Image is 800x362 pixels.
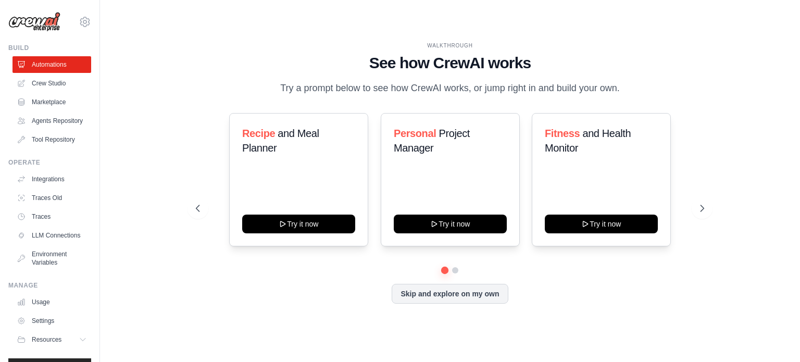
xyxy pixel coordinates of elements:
div: Build [8,44,91,52]
button: Try it now [242,215,355,233]
a: Automations [12,56,91,73]
button: Resources [12,331,91,348]
a: Integrations [12,171,91,188]
span: and Health Monitor [545,128,631,154]
p: Try a prompt below to see how CrewAI works, or jump right in and build your own. [275,81,625,96]
button: Try it now [545,215,658,233]
div: WALKTHROUGH [196,42,704,49]
span: Resources [32,335,61,344]
img: Logo [8,12,60,32]
span: Personal [394,128,436,139]
a: Environment Variables [12,246,91,271]
div: Operate [8,158,91,167]
a: Tool Repository [12,131,91,148]
span: and Meal Planner [242,128,319,154]
a: Traces Old [12,190,91,206]
a: LLM Connections [12,227,91,244]
span: Fitness [545,128,580,139]
a: Usage [12,294,91,310]
button: Skip and explore on my own [392,284,508,304]
h1: See how CrewAI works [196,54,704,72]
a: Settings [12,313,91,329]
span: Project Manager [394,128,470,154]
div: Manage [8,281,91,290]
a: Marketplace [12,94,91,110]
a: Traces [12,208,91,225]
a: Agents Repository [12,113,91,129]
span: Recipe [242,128,275,139]
a: Crew Studio [12,75,91,92]
button: Try it now [394,215,507,233]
